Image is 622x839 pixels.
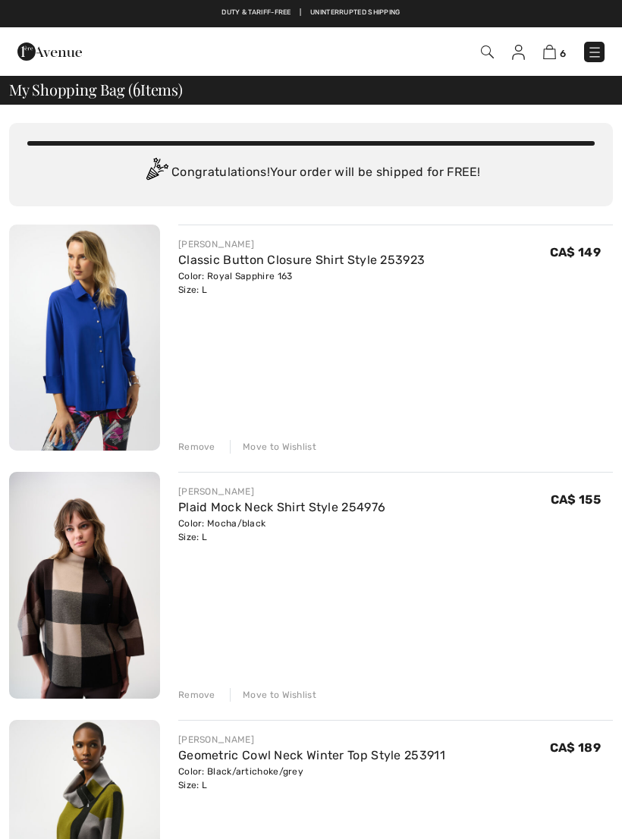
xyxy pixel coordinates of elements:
img: 1ère Avenue [17,36,82,67]
img: Congratulation2.svg [141,158,171,188]
span: My Shopping Bag ( Items) [9,82,183,97]
div: Move to Wishlist [230,688,316,702]
a: Classic Button Closure Shirt Style 253923 [178,253,425,267]
div: Color: Royal Sapphire 163 Size: L [178,269,425,297]
div: Remove [178,440,215,454]
div: Congratulations! Your order will be shipped for FREE! [27,158,595,188]
img: My Info [512,45,525,60]
div: Move to Wishlist [230,440,316,454]
div: [PERSON_NAME] [178,237,425,251]
img: Plaid Mock Neck Shirt Style 254976 [9,472,160,699]
div: [PERSON_NAME] [178,485,385,498]
a: Geometric Cowl Neck Winter Top Style 253911 [178,748,445,762]
div: Remove [178,688,215,702]
span: CA$ 155 [551,492,601,507]
div: [PERSON_NAME] [178,733,445,746]
a: Plaid Mock Neck Shirt Style 254976 [178,500,385,514]
span: 6 [133,78,140,98]
span: CA$ 149 [550,245,601,259]
div: Color: Black/artichoke/grey Size: L [178,765,445,792]
a: 6 [543,42,566,61]
a: 1ère Avenue [17,43,82,58]
img: Search [481,46,494,58]
span: CA$ 189 [550,740,601,755]
span: 6 [560,48,566,59]
div: Color: Mocha/black Size: L [178,517,385,544]
img: Menu [587,45,602,60]
img: Shopping Bag [543,45,556,59]
img: Classic Button Closure Shirt Style 253923 [9,225,160,451]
